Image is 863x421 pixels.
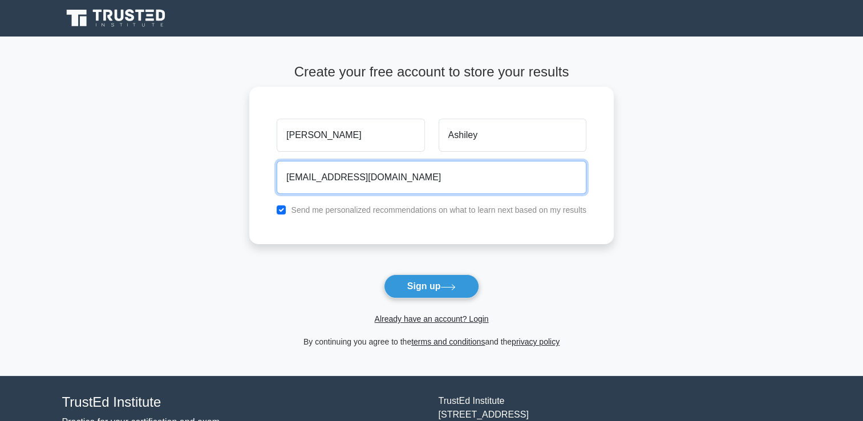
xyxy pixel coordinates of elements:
input: Email [277,161,586,194]
button: Sign up [384,274,480,298]
a: privacy policy [512,337,560,346]
div: By continuing you agree to the and the [242,335,621,349]
h4: TrustEd Institute [62,394,425,411]
input: First name [277,119,424,152]
input: Last name [439,119,586,152]
a: Already have an account? Login [374,314,488,323]
a: terms and conditions [411,337,485,346]
h4: Create your free account to store your results [249,64,614,80]
label: Send me personalized recommendations on what to learn next based on my results [291,205,586,214]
